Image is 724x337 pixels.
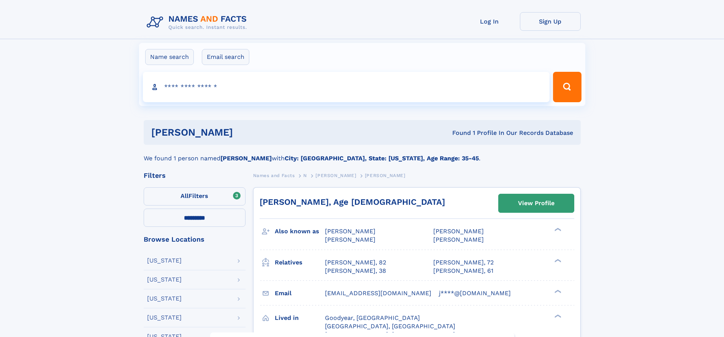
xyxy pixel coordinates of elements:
[143,72,550,102] input: search input
[144,145,581,163] div: We found 1 person named with .
[220,155,272,162] b: [PERSON_NAME]
[303,171,307,180] a: N
[325,228,375,235] span: [PERSON_NAME]
[145,49,194,65] label: Name search
[315,171,356,180] a: [PERSON_NAME]
[325,290,431,297] span: [EMAIL_ADDRESS][DOMAIN_NAME]
[181,192,189,199] span: All
[553,289,562,294] div: ❯
[315,173,356,178] span: [PERSON_NAME]
[553,72,581,102] button: Search Button
[260,197,445,207] a: [PERSON_NAME], Age [DEMOGRAPHIC_DATA]
[303,173,307,178] span: N
[433,228,484,235] span: [PERSON_NAME]
[553,313,562,318] div: ❯
[325,267,386,275] a: [PERSON_NAME], 38
[325,323,455,330] span: [GEOGRAPHIC_DATA], [GEOGRAPHIC_DATA]
[144,172,246,179] div: Filters
[151,128,343,137] h1: [PERSON_NAME]
[325,258,386,267] a: [PERSON_NAME], 82
[325,236,375,243] span: [PERSON_NAME]
[553,258,562,263] div: ❯
[365,173,406,178] span: [PERSON_NAME]
[147,296,182,302] div: [US_STATE]
[275,287,325,300] h3: Email
[433,267,493,275] a: [PERSON_NAME], 61
[518,195,554,212] div: View Profile
[325,314,420,321] span: Goodyear, [GEOGRAPHIC_DATA]
[520,12,581,31] a: Sign Up
[433,258,494,267] a: [PERSON_NAME], 72
[253,171,295,180] a: Names and Facts
[144,236,246,243] div: Browse Locations
[285,155,479,162] b: City: [GEOGRAPHIC_DATA], State: [US_STATE], Age Range: 35-45
[553,227,562,232] div: ❯
[144,187,246,206] label: Filters
[275,312,325,324] h3: Lived in
[275,256,325,269] h3: Relatives
[144,12,253,33] img: Logo Names and Facts
[342,129,573,137] div: Found 1 Profile In Our Records Database
[147,277,182,283] div: [US_STATE]
[459,12,520,31] a: Log In
[147,258,182,264] div: [US_STATE]
[275,225,325,238] h3: Also known as
[433,236,484,243] span: [PERSON_NAME]
[499,194,574,212] a: View Profile
[147,315,182,321] div: [US_STATE]
[202,49,249,65] label: Email search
